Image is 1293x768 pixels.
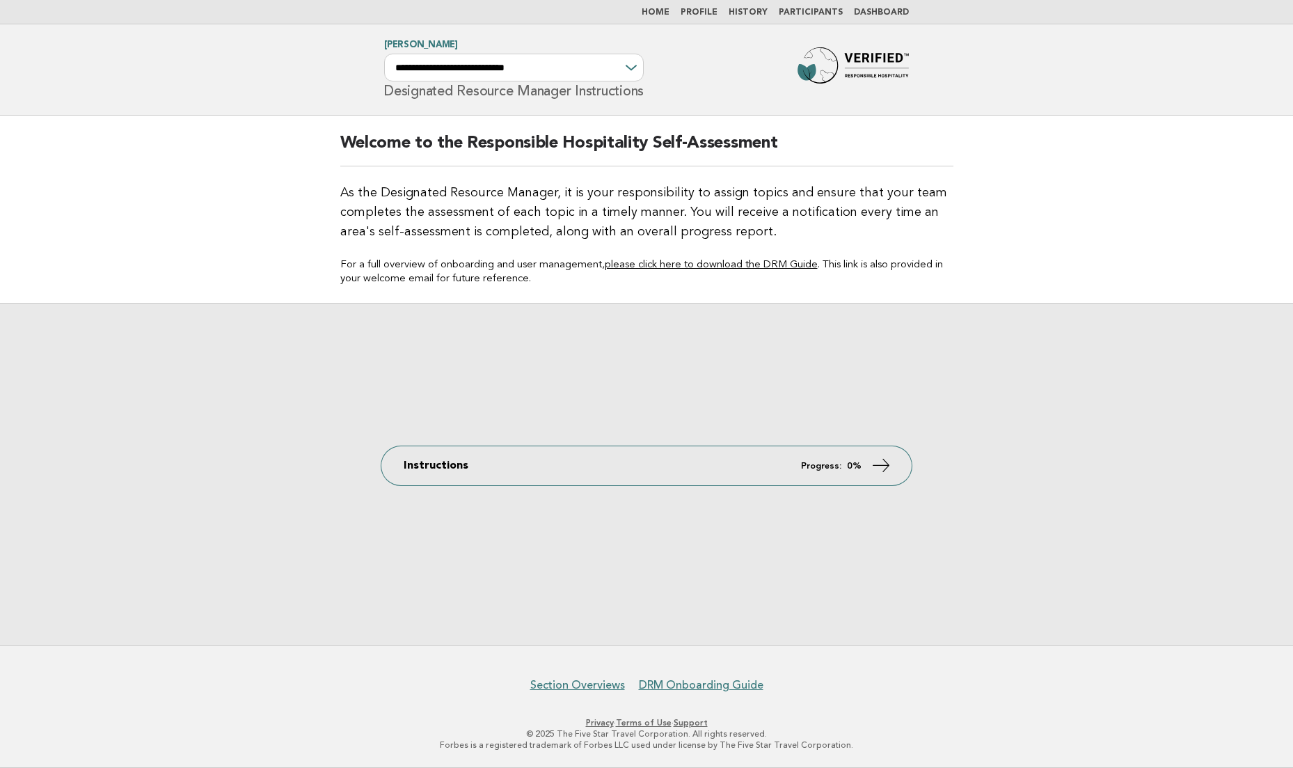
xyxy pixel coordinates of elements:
a: Privacy [586,718,614,728]
a: Dashboard [854,8,909,17]
a: Profile [681,8,717,17]
a: please click here to download the DRM Guide [605,260,818,270]
h1: Designated Resource Manager Instructions [384,41,644,98]
a: DRM Onboarding Guide [639,678,763,692]
p: © 2025 The Five Star Travel Corporation. All rights reserved. [221,728,1072,739]
img: Forbes Travel Guide [798,47,909,92]
h2: Welcome to the Responsible Hospitality Self-Assessment [340,132,953,166]
p: For a full overview of onboarding and user management, . This link is also provided in your welco... [340,258,953,286]
p: As the Designated Resource Manager, it is your responsibility to assign topics and ensure that yo... [340,183,953,242]
a: [PERSON_NAME] [384,40,458,49]
a: Support [674,718,708,728]
p: Forbes is a registered trademark of Forbes LLC used under license by The Five Star Travel Corpora... [221,739,1072,751]
a: Terms of Use [616,718,672,728]
em: Progress: [801,462,841,471]
a: Participants [779,8,843,17]
strong: 0% [847,462,862,471]
a: Home [642,8,669,17]
a: Section Overviews [530,678,625,692]
p: · · [221,717,1072,728]
a: Instructions Progress: 0% [381,446,912,485]
a: History [729,8,768,17]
